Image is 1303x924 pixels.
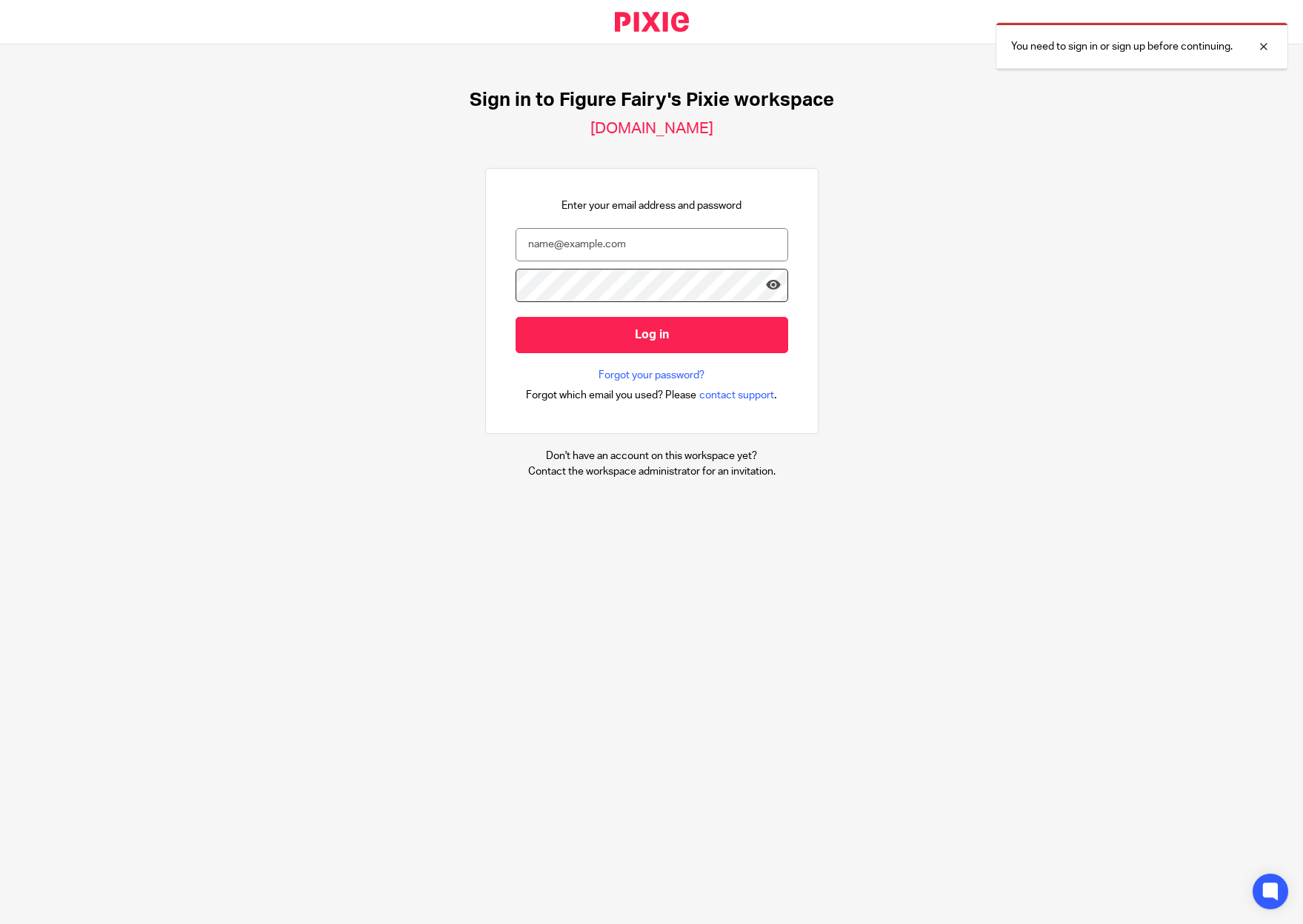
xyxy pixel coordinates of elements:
span: contact support [699,388,774,403]
div: . [526,386,777,404]
h1: Sign in to Figure Fairy's Pixie workspace [470,89,834,112]
input: Log in [516,317,788,353]
p: Don't have an account on this workspace yet? [528,449,776,463]
p: Enter your email address and password [561,198,742,213]
a: Forgot your password? [599,368,704,383]
span: Forgot which email you used? Please [526,388,696,403]
p: Contact the workspace administrator for an invitation. [528,464,776,479]
input: name@example.com [516,228,788,261]
h2: [DOMAIN_NAME] [590,119,713,138]
p: You need to sign in or sign up before continuing. [1011,39,1233,54]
